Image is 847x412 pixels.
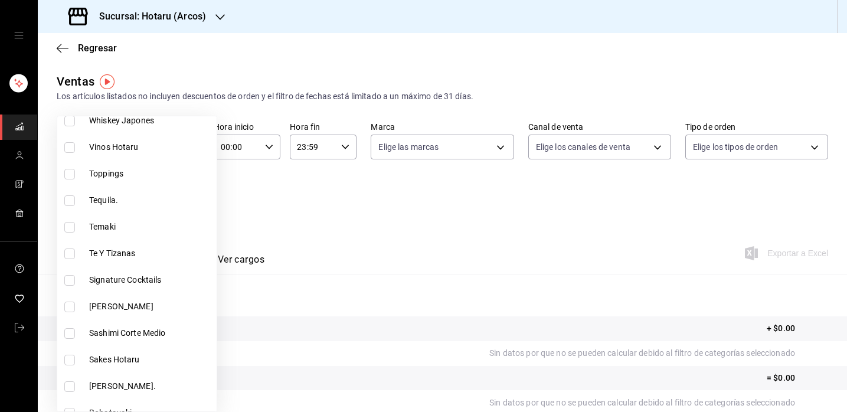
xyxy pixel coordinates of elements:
span: Sashimi Corte Medio [89,327,212,339]
span: Signature Cocktails [89,274,212,286]
img: Tooltip marker [100,74,115,89]
span: Vinos Hotaru [89,141,212,153]
span: Te Y Tizanas [89,247,212,260]
span: Sakes Hotaru [89,354,212,366]
span: Toppings [89,168,212,180]
span: [PERSON_NAME]. [89,380,212,393]
span: [PERSON_NAME] [89,300,212,313]
span: Tequila. [89,194,212,207]
span: Temaki [89,221,212,233]
span: Whiskey Japones [89,115,212,127]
